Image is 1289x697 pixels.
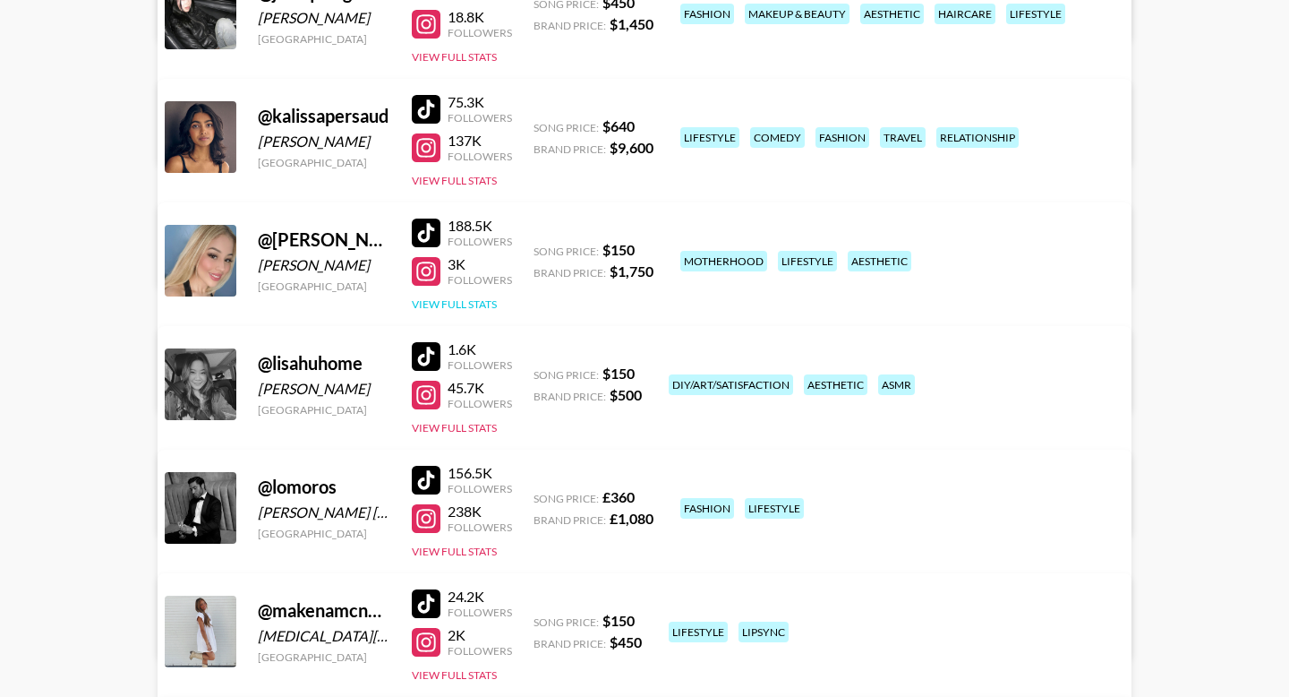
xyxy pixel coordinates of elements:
div: 238K [448,503,512,521]
span: Song Price: [534,245,599,258]
span: Brand Price: [534,637,606,650]
span: Brand Price: [534,142,606,156]
div: 18.8K [448,8,512,26]
button: View Full Stats [412,50,497,64]
span: Brand Price: [534,390,606,403]
div: [PERSON_NAME] [258,256,390,274]
div: aesthetic [804,374,867,395]
div: fashion [815,127,869,148]
span: Song Price: [534,368,599,382]
span: Song Price: [534,615,599,629]
span: Song Price: [534,492,599,505]
div: fashion [680,4,734,24]
div: [MEDICAL_DATA][PERSON_NAME] [258,627,390,645]
div: haircare [935,4,995,24]
div: lifestyle [778,251,837,271]
div: [PERSON_NAME] [258,133,390,151]
div: 1.6K [448,340,512,358]
div: 156.5K [448,464,512,482]
div: [PERSON_NAME] [PERSON_NAME] [258,503,390,521]
div: [GEOGRAPHIC_DATA] [258,156,390,169]
div: Followers [448,26,512,39]
div: [GEOGRAPHIC_DATA] [258,403,390,417]
div: [GEOGRAPHIC_DATA] [258,32,390,46]
strong: $ 150 [602,241,635,258]
div: Followers [448,644,512,658]
button: View Full Stats [412,174,497,187]
div: lipsync [738,622,789,642]
div: lifestyle [680,127,739,148]
div: travel [880,127,926,148]
div: @ [PERSON_NAME].[PERSON_NAME] [258,228,390,251]
div: 24.2K [448,588,512,606]
span: Brand Price: [534,266,606,280]
div: Followers [448,273,512,287]
div: fashion [680,498,734,519]
div: aesthetic [860,4,924,24]
div: motherhood [680,251,767,271]
strong: $ 1,450 [610,15,653,32]
div: Followers [448,358,512,372]
div: Followers [448,521,512,534]
div: Followers [448,150,512,163]
div: 45.7K [448,379,512,397]
button: View Full Stats [412,297,497,311]
div: Followers [448,111,512,125]
div: @ makenamcneill [258,599,390,622]
strong: $ 150 [602,612,635,629]
strong: $ 500 [610,386,642,403]
div: lifestyle [1006,4,1065,24]
div: lifestyle [669,622,728,642]
div: [GEOGRAPHIC_DATA] [258,650,390,664]
div: 137K [448,132,512,150]
div: lifestyle [745,498,804,519]
div: [PERSON_NAME] [258,380,390,398]
button: View Full Stats [412,421,497,435]
div: [GEOGRAPHIC_DATA] [258,527,390,540]
span: Song Price: [534,121,599,134]
strong: $ 450 [610,633,642,650]
strong: $ 1,750 [610,262,653,280]
div: 188.5K [448,217,512,235]
div: comedy [750,127,805,148]
button: View Full Stats [412,668,497,682]
div: Followers [448,235,512,248]
span: Brand Price: [534,19,606,32]
div: asmr [878,374,915,395]
div: Followers [448,482,512,495]
div: @ kalissapersaud [258,105,390,127]
strong: £ 1,080 [610,510,653,527]
strong: $ 640 [602,117,635,134]
span: Brand Price: [534,513,606,527]
button: View Full Stats [412,545,497,558]
div: @ lomoros [258,476,390,498]
div: Followers [448,397,512,410]
div: 3K [448,255,512,273]
strong: $ 9,600 [610,139,653,156]
div: @ lisahuhome [258,352,390,374]
div: makeup & beauty [745,4,849,24]
strong: $ 150 [602,365,635,382]
div: Followers [448,606,512,619]
div: relationship [936,127,1019,148]
div: 2K [448,626,512,644]
div: [GEOGRAPHIC_DATA] [258,280,390,293]
div: [PERSON_NAME] [258,9,390,27]
div: 75.3K [448,93,512,111]
div: diy/art/satisfaction [669,374,793,395]
div: aesthetic [848,251,911,271]
strong: £ 360 [602,488,635,505]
